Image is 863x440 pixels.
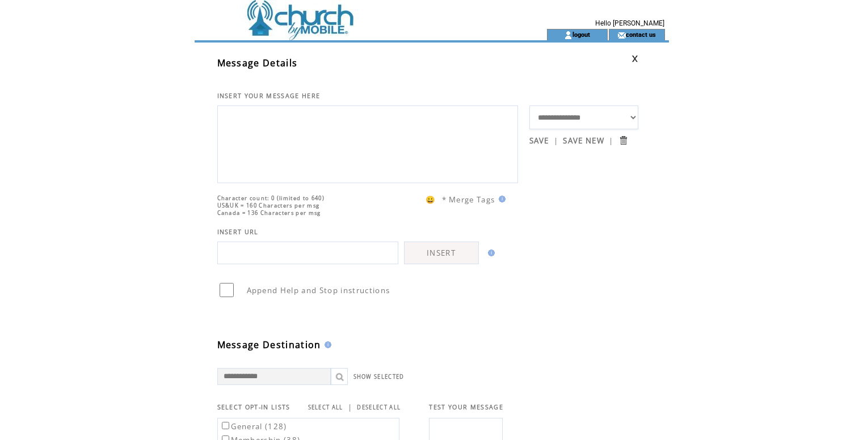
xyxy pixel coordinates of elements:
[217,228,259,236] span: INSERT URL
[404,242,479,264] a: INSERT
[617,31,626,40] img: contact_us_icon.gif
[618,135,629,146] input: Submit
[529,136,549,146] a: SAVE
[563,136,604,146] a: SAVE NEW
[442,194,495,205] span: * Merge Tags
[217,339,321,351] span: Message Destination
[626,31,656,38] a: contact us
[217,194,325,202] span: Character count: 0 (limited to 640)
[247,285,390,295] span: Append Help and Stop instructions
[217,202,320,209] span: US&UK = 160 Characters per msg
[609,136,613,146] span: |
[348,402,352,412] span: |
[564,31,572,40] img: account_icon.gif
[426,194,436,205] span: 😀
[220,421,287,431] label: General (128)
[321,341,331,348] img: help.gif
[217,57,298,69] span: Message Details
[353,373,405,380] a: SHOW SELECTED
[495,196,506,202] img: help.gif
[217,92,321,100] span: INSERT YOUR MESSAGE HERE
[217,403,291,411] span: SELECT OPT-IN LISTS
[554,136,558,146] span: |
[222,422,229,429] input: General (128)
[595,19,664,27] span: Hello [PERSON_NAME]
[429,403,503,411] span: TEST YOUR MESSAGE
[308,404,343,411] a: SELECT ALL
[485,249,495,256] img: help.gif
[357,404,401,411] a: DESELECT ALL
[572,31,590,38] a: logout
[217,209,321,217] span: Canada = 136 Characters per msg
